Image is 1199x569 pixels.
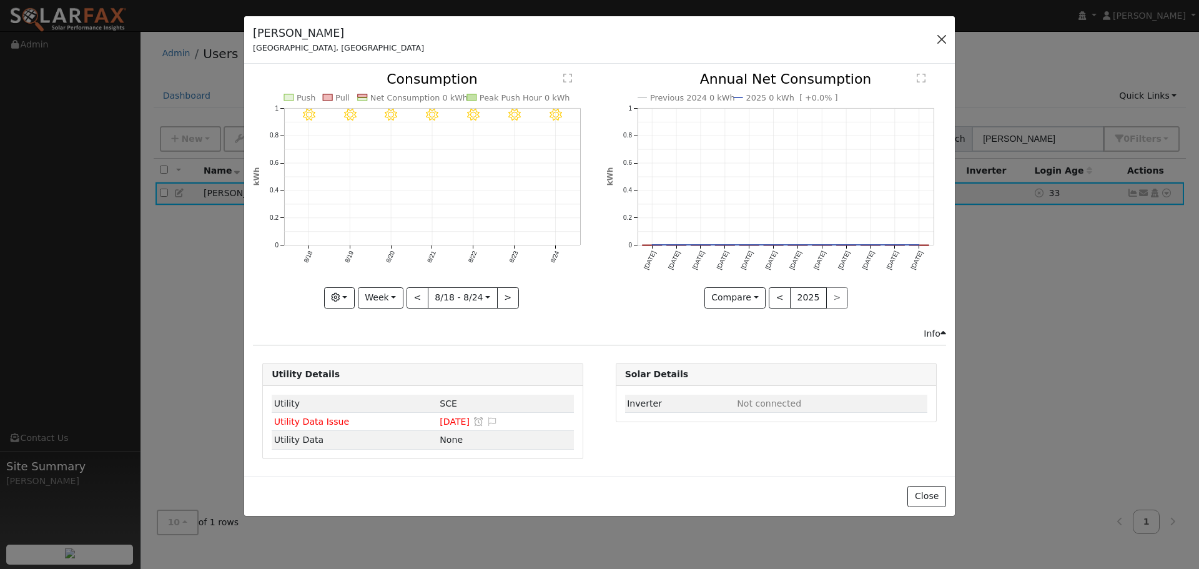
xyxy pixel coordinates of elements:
[272,395,438,413] td: Utility
[868,243,873,248] circle: onclick=""
[909,250,924,270] text: [DATE]
[426,250,437,264] text: 8/21
[723,243,728,248] circle: onclick=""
[550,250,561,264] text: 8/24
[819,243,824,248] circle: onclick=""
[623,214,632,221] text: 0.2
[623,132,632,139] text: 0.8
[790,287,827,309] button: 2025
[746,93,837,102] text: 2025 0 kWh [ +0.0% ]
[253,25,424,41] h5: [PERSON_NAME]
[769,287,791,309] button: <
[297,93,316,102] text: Push
[917,243,922,248] circle: onclick=""
[385,109,398,121] i: 8/20 - Clear
[739,250,754,270] text: [DATE]
[812,245,832,246] rect: onclick=""
[550,109,562,121] i: 8/24 - Clear
[628,105,632,112] text: 1
[771,243,776,248] circle: onclick=""
[253,43,424,52] span: [GEOGRAPHIC_DATA], [GEOGRAPHIC_DATA]
[303,109,315,121] i: 8/18 - Clear
[704,287,766,309] button: Compare
[812,250,827,270] text: [DATE]
[924,327,946,340] div: Info
[643,250,657,270] text: [DATE]
[274,417,349,427] span: Utility Data Issue
[343,250,355,264] text: 8/19
[737,398,801,408] span: ID: null, authorized: None
[764,250,778,270] text: [DATE]
[270,160,279,167] text: 0.6
[385,250,396,264] text: 8/20
[650,93,735,102] text: Previous 2024 0 kWh
[739,245,759,246] rect: onclick=""
[606,167,614,186] text: kWh
[508,250,520,264] text: 8/23
[837,250,851,270] text: [DATE]
[698,243,703,248] circle: onclick=""
[272,369,340,379] strong: Utility Details
[508,109,521,121] i: 8/23 - Clear
[788,245,807,246] rect: onclick=""
[666,245,686,246] rect: onclick=""
[467,109,480,121] i: 8/22 - Clear
[623,187,632,194] text: 0.4
[844,243,849,248] circle: onclick=""
[358,287,403,309] button: Week
[344,109,357,121] i: 8/19 - Clear
[275,242,279,249] text: 0
[426,109,438,121] i: 8/21 - MostlyClear
[335,93,350,102] text: Pull
[892,243,897,248] circle: onclick=""
[625,369,688,379] strong: Solar Details
[674,243,679,248] circle: onclick=""
[440,398,457,408] span: ID: N5C9TESQQ, authorized: 07/25/25
[788,250,802,270] text: [DATE]
[795,243,800,248] circle: onclick=""
[407,287,428,309] button: <
[252,167,261,186] text: kWh
[480,93,570,102] text: Peak Push Hour 0 kWh
[302,250,313,264] text: 8/18
[625,395,735,413] td: Inverter
[623,160,632,167] text: 0.6
[746,243,751,248] circle: onclick=""
[370,93,468,102] text: Net Consumption 0 kWh
[270,187,279,194] text: 0.4
[473,417,484,427] a: Snooze this issue
[666,250,681,270] text: [DATE]
[715,250,729,270] text: [DATE]
[691,245,710,246] rect: onclick=""
[861,250,875,270] text: [DATE]
[563,73,572,83] text: 
[272,431,438,449] td: Utility Data
[649,243,654,248] circle: onclick=""
[642,245,661,246] rect: onclick=""
[861,245,880,246] rect: onclick=""
[440,435,463,445] span: None
[885,250,899,270] text: [DATE]
[909,245,929,246] rect: onclick=""
[907,486,945,507] button: Close
[764,245,783,246] rect: onclick=""
[387,71,478,87] text: Consumption
[885,245,904,246] rect: onclick=""
[275,105,279,112] text: 1
[270,132,279,139] text: 0.8
[270,214,279,221] text: 0.2
[487,417,498,426] i: Edit Issue
[440,417,470,427] span: [DATE]
[699,71,871,87] text: Annual Net Consumption
[715,245,734,246] rect: onclick=""
[467,250,478,264] text: 8/22
[836,245,856,246] rect: onclick=""
[917,73,925,83] text: 
[497,287,519,309] button: >
[628,242,632,249] text: 0
[428,287,498,309] button: 8/18 - 8/24
[691,250,705,270] text: [DATE]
